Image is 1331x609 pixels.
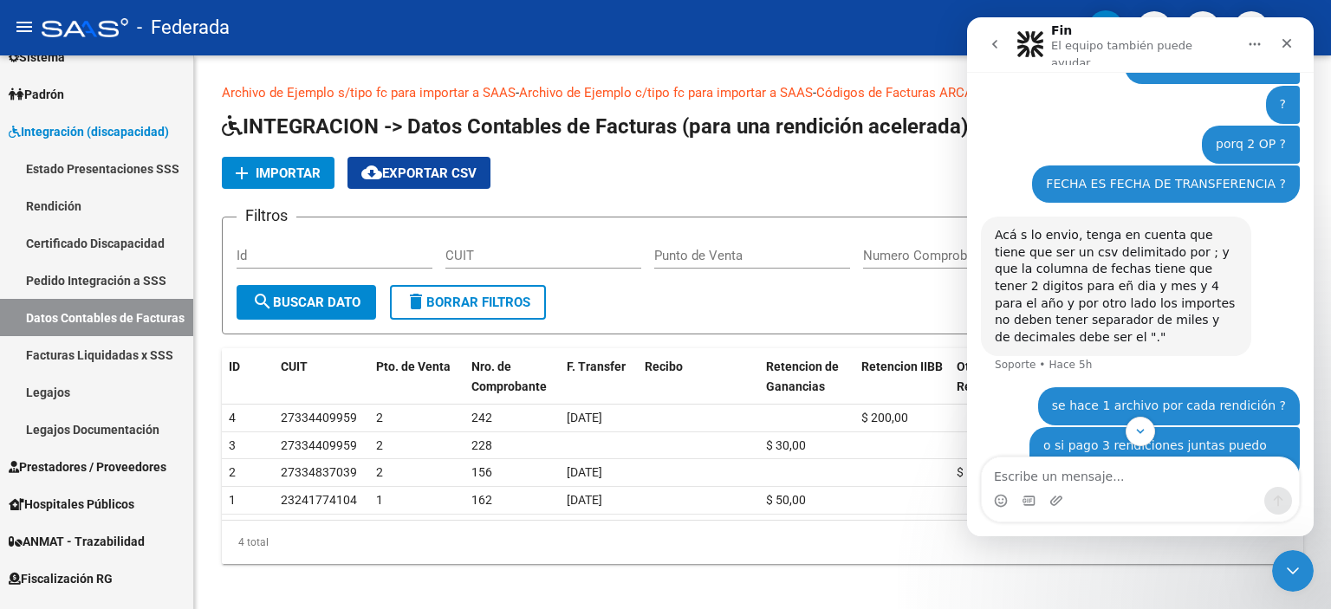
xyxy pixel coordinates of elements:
[1272,550,1314,592] iframe: Intercom live chat
[861,360,943,373] span: Retencion IIBB
[376,411,383,424] span: 2
[567,493,602,507] span: [DATE]
[222,521,1303,564] div: 4 total
[390,285,546,320] button: Borrar Filtros
[376,360,451,373] span: Pto. de Venta
[222,348,274,405] datatable-header-cell: ID
[816,85,973,100] a: Códigos de Facturas ARCA
[560,348,638,405] datatable-header-cell: F. Transfer
[376,465,383,479] span: 2
[222,114,968,139] span: INTEGRACION -> Datos Contables de Facturas (para una rendición acelerada)
[854,348,950,405] datatable-header-cell: Retencion IIBB
[229,411,236,424] span: 4
[645,360,683,373] span: Recibo
[464,348,560,405] datatable-header-cell: Nro. de Comprobante
[471,411,492,424] span: 242
[281,360,308,373] span: CUIT
[519,85,813,100] a: Archivo de Ejemplo c/tipo fc para importar a SAAS
[471,493,492,507] span: 162
[406,295,530,310] span: Borrar Filtros
[361,162,382,183] mat-icon: cloud_download
[9,122,169,141] span: Integración (discapacidad)
[256,165,321,181] span: Importar
[281,438,357,452] span: 27334409959
[369,348,464,405] datatable-header-cell: Pto. de Venta
[274,348,369,405] datatable-header-cell: CUIT
[9,532,145,551] span: ANMAT - Trazabilidad
[237,285,376,320] button: Buscar Dato
[766,438,806,452] span: $ 30,00
[222,157,334,189] button: Importar
[252,295,360,310] span: Buscar Dato
[361,165,477,181] span: Exportar CSV
[252,291,273,312] mat-icon: search
[229,438,236,452] span: 3
[957,465,1003,479] span: $ 100,00
[347,157,490,189] button: Exportar CSV
[471,360,547,393] span: Nro. de Comprobante
[766,360,839,393] span: Retencion de Ganancias
[471,465,492,479] span: 156
[471,438,492,452] span: 228
[759,348,854,405] datatable-header-cell: Retencion de Ganancias
[137,9,230,47] span: - Federada
[222,83,1303,102] p: - -
[281,465,357,479] span: 27334837039
[766,493,806,507] span: $ 50,00
[861,411,908,424] span: $ 200,00
[950,348,1045,405] datatable-header-cell: Otras Retenciones
[9,48,65,67] span: Sistema
[9,85,64,104] span: Padrón
[967,17,1314,536] iframe: Intercom live chat
[229,360,240,373] span: ID
[567,465,602,479] span: [DATE]
[638,348,759,405] datatable-header-cell: Recibo
[9,495,134,514] span: Hospitales Públicos
[406,291,426,312] mat-icon: delete
[231,163,252,184] mat-icon: add
[957,360,1026,393] span: Otras Retenciones
[281,411,357,424] span: 27334409959
[567,360,626,373] span: F. Transfer
[9,457,166,476] span: Prestadores / Proveedores
[14,16,35,37] mat-icon: menu
[237,204,296,228] h3: Filtros
[222,85,516,100] a: Archivo de Ejemplo s/tipo fc para importar a SAAS
[9,569,113,588] span: Fiscalización RG
[376,438,383,452] span: 2
[229,493,236,507] span: 1
[376,493,383,507] span: 1
[229,465,236,479] span: 2
[281,493,357,507] span: 23241774104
